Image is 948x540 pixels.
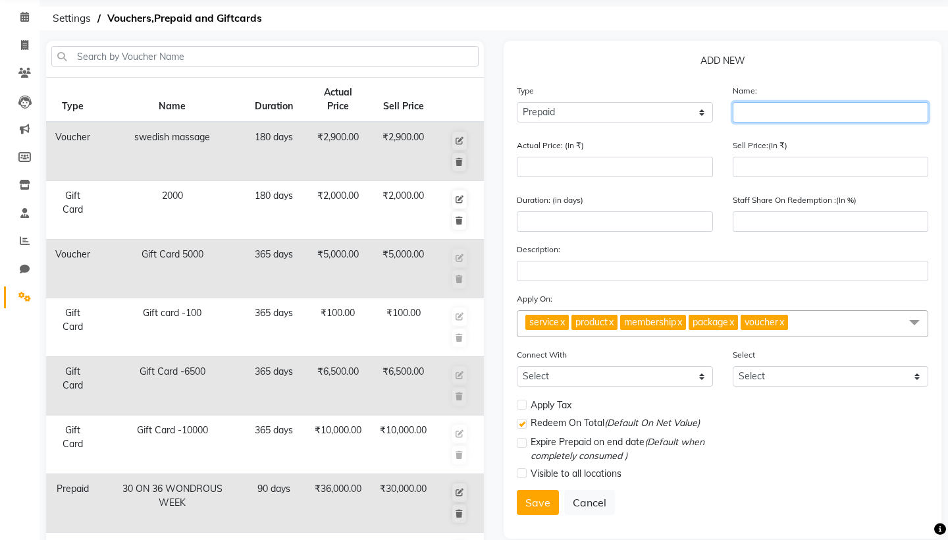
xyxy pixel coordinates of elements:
td: ₹10,000.00 [303,416,372,474]
label: Staff Share On Redemption :(In %) [733,194,856,206]
button: Save [517,490,559,515]
span: Apply Tax [531,398,571,412]
td: Prepaid [46,474,100,533]
span: Settings [46,7,97,30]
td: 90 days [245,474,304,533]
p: ADD NEW [517,54,928,73]
td: ₹5,000.00 [303,240,372,298]
span: Vouchers,Prepaid and Giftcards [101,7,269,30]
td: 365 days [245,357,304,416]
th: Sell Price [372,78,434,122]
label: Name: [733,85,757,97]
a: x [778,316,784,328]
td: 365 days [245,298,304,357]
td: 365 days [245,416,304,474]
th: Actual Price [303,78,372,122]
td: ₹2,900.00 [303,122,372,181]
td: Gift Card [46,357,100,416]
td: Gift Card 5000 [100,240,245,298]
span: Expire Prepaid on end date [531,435,713,463]
button: Cancel [564,490,615,515]
th: Duration [245,78,304,122]
td: 365 days [245,240,304,298]
label: Apply On: [517,293,552,305]
th: Name [100,78,245,122]
td: Gift Card [46,181,100,240]
td: Voucher [46,240,100,298]
input: Search by Voucher Name [51,46,479,67]
td: ₹6,500.00 [303,357,372,416]
td: 2000 [100,181,245,240]
td: Gift Card [46,298,100,357]
label: Type [517,85,534,97]
td: ₹6,500.00 [372,357,434,416]
a: x [676,316,682,328]
span: product [575,316,608,328]
th: Type [46,78,100,122]
td: ₹36,000.00 [303,474,372,533]
span: voucher [745,316,778,328]
td: Gift Card -10000 [100,416,245,474]
a: x [608,316,614,328]
td: ₹100.00 [303,298,372,357]
label: Duration: (in days) [517,194,583,206]
span: package [693,316,728,328]
span: membership [624,316,676,328]
td: swedish massage [100,122,245,181]
td: 180 days [245,181,304,240]
a: x [559,316,565,328]
td: Gift card -100 [100,298,245,357]
span: (Default On Net Value) [604,417,700,429]
td: 30 ON 36 WONDROUS WEEK [100,474,245,533]
td: ₹2,900.00 [372,122,434,181]
td: 180 days [245,122,304,181]
span: service [529,316,559,328]
span: Visible to all locations [531,467,621,481]
td: ₹5,000.00 [372,240,434,298]
label: Actual Price: (In ₹) [517,140,584,151]
label: Select [733,349,755,361]
td: Voucher [46,122,100,181]
td: ₹10,000.00 [372,416,434,474]
label: Description: [517,244,560,256]
td: ₹2,000.00 [372,181,434,240]
td: ₹2,000.00 [303,181,372,240]
span: Redeem On Total [531,416,700,433]
td: Gift Card [46,416,100,474]
a: x [728,316,734,328]
td: ₹100.00 [372,298,434,357]
label: Connect With [517,349,567,361]
td: ₹30,000.00 [372,474,434,533]
td: Gift Card -6500 [100,357,245,416]
label: Sell Price:(In ₹) [733,140,787,151]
